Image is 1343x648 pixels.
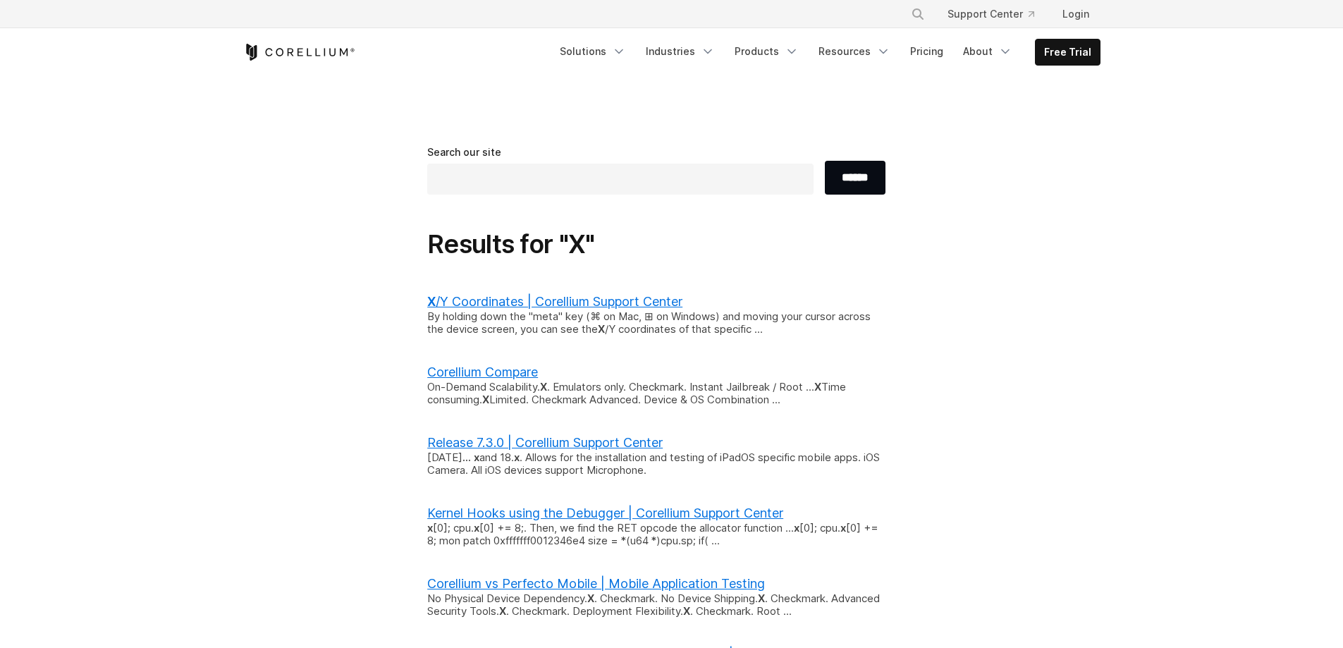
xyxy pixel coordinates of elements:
div: [0]; cpu. [0] += 8;. Then, we find the RET opcode the allocator function ... [0]; cpu. [0] += 8; ... [427,522,885,549]
b: X [499,604,506,618]
b: x [840,521,846,534]
div: On-Demand Scalability. . Emulators only. Checkmark. Instant Jailbreak / Root ... Time consuming. ... [427,381,885,408]
a: Corellium Home [243,44,355,61]
b: X [587,592,594,605]
h1: Results for "X" [427,228,916,260]
b: x [474,451,479,464]
a: Corellium vs Perfecto Mobile | Mobile Application Testing [427,576,765,591]
button: Search [905,1,931,27]
div: Navigation Menu [551,39,1100,66]
div: Navigation Menu [894,1,1100,27]
b: X [482,393,489,406]
a: Solutions [551,39,634,64]
b: X [427,294,436,309]
b: x [474,521,479,534]
b: X [814,380,821,393]
b: X [540,380,547,393]
div: [DATE] and 18. . Allows for the installation and testing of iPadOS specific mobile apps. iOS Came... [427,451,885,478]
a: Industries [637,39,723,64]
a: About [955,39,1021,64]
b: ... [462,451,471,464]
b: x [514,451,520,464]
b: x [794,521,799,534]
a: Pricing [902,39,952,64]
a: Login [1051,1,1100,27]
b: x [427,521,433,534]
a: Resources [810,39,899,64]
a: Free Trial [1036,39,1100,65]
b: X [683,604,690,618]
a: Products [726,39,807,64]
a: Support Center [936,1,1045,27]
b: X [598,322,605,336]
span: Search our site [427,146,501,158]
b: X [758,592,765,605]
div: No Physical Device Dependency. . Checkmark. No Device Shipping. . Checkmark. Advanced Security To... [427,592,885,619]
a: Release 7.3.0 | Corellium Support Center [427,435,663,450]
a: X/Y Coordinates | Corellium Support Center [427,294,682,309]
div: By holding down the "meta" key (⌘ on Mac, ⊞ on Windows) and moving your cursor across the device ... [427,310,885,337]
a: Kernel Hooks using the Debugger | Corellium Support Center [427,506,783,520]
a: Corellium Compare [427,365,538,379]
